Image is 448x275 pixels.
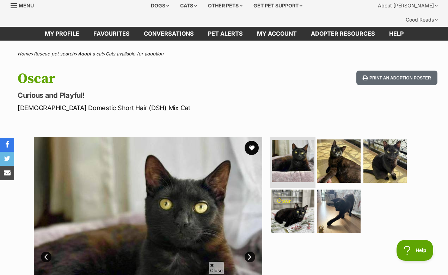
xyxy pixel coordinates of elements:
[18,90,274,100] p: Curious and Playful!
[18,103,274,113] p: [DEMOGRAPHIC_DATA] Domestic Short Hair (DSH) Mix Cat
[106,51,164,56] a: Cats available for adoption
[271,190,314,233] img: Photo of Oscar
[137,27,201,41] a: conversations
[19,2,34,8] span: Menu
[317,139,361,183] img: Photo of Oscar
[86,27,137,41] a: Favourites
[401,13,443,27] div: Good Reads
[356,71,437,85] button: Print an adoption poster
[317,190,361,233] img: Photo of Oscar
[363,139,407,183] img: Photo of Oscar
[34,51,75,56] a: Rescue pet search
[397,240,434,261] iframe: Help Scout Beacon - Open
[272,140,314,182] img: Photo of Oscar
[41,252,51,262] a: Prev
[382,27,411,41] a: Help
[245,141,259,155] button: favourite
[304,27,382,41] a: Adopter resources
[250,27,304,41] a: My account
[209,262,224,274] span: Close
[245,252,255,262] a: Next
[18,51,31,56] a: Home
[18,71,274,87] h1: Oscar
[201,27,250,41] a: Pet alerts
[38,27,86,41] a: My profile
[78,51,103,56] a: Adopt a cat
